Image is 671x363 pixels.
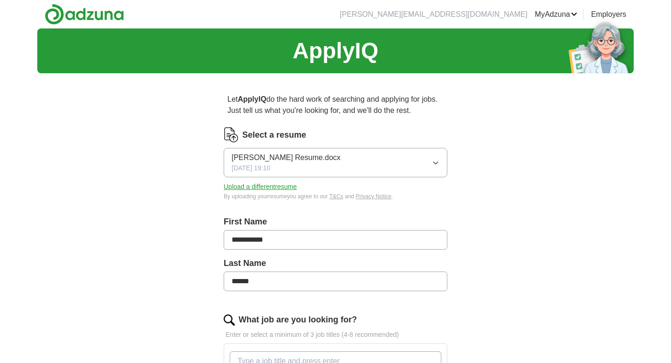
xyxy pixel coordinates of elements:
[239,314,357,326] label: What job are you looking for?
[224,314,235,326] img: search.png
[356,193,391,200] a: Privacy Notice
[224,182,297,192] button: Upload a differentresume
[224,257,447,270] label: Last Name
[232,152,341,163] span: [PERSON_NAME] Resume.docx
[293,34,378,68] h1: ApplyIQ
[224,330,447,340] p: Enter or select a minimum of 3 job titles (4-8 recommended)
[340,9,527,20] li: [PERSON_NAME][EMAIL_ADDRESS][DOMAIN_NAME]
[238,95,266,103] strong: ApplyIQ
[45,4,124,25] img: Adzuna logo
[224,148,447,177] button: [PERSON_NAME] Resume.docx[DATE] 19:10
[232,163,270,173] span: [DATE] 19:10
[329,193,343,200] a: T&Cs
[535,9,578,20] a: MyAdzuna
[591,9,626,20] a: Employers
[224,192,447,201] div: By uploading your resume you agree to our and .
[242,129,306,141] label: Select a resume
[224,90,447,120] p: Let do the hard work of searching and applying for jobs. Just tell us what you're looking for, an...
[224,216,447,228] label: First Name
[224,127,239,142] img: CV Icon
